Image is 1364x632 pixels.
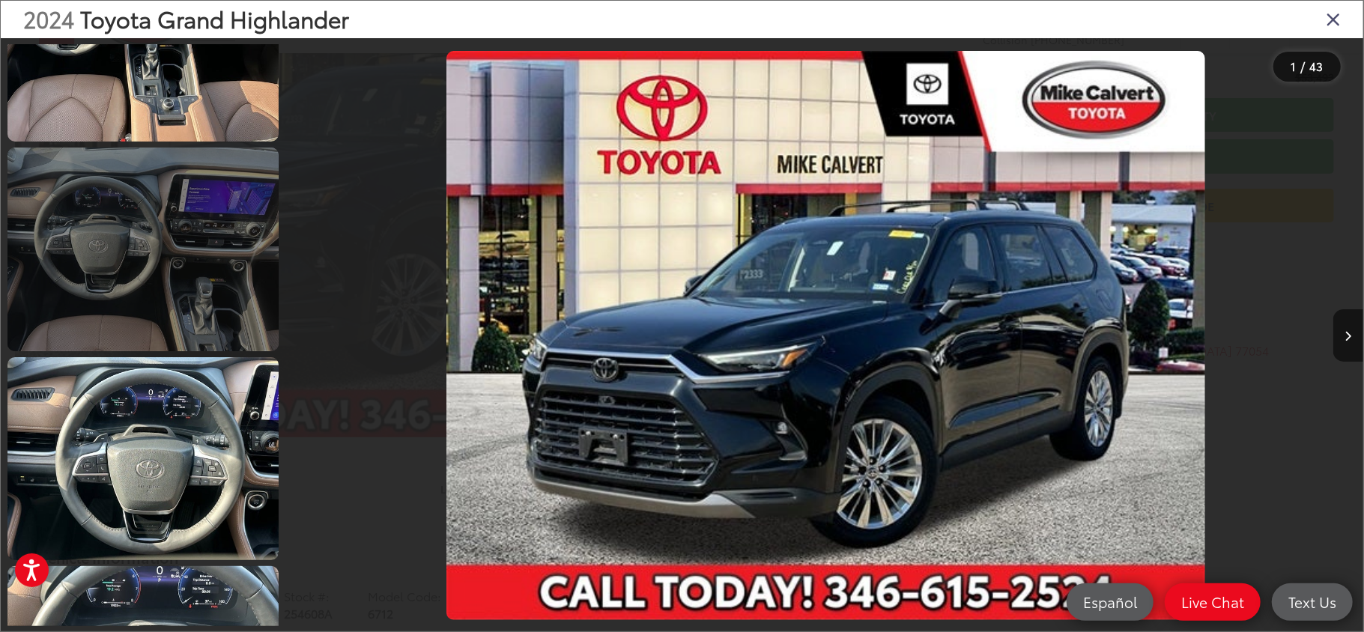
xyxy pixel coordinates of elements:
[1326,9,1341,28] i: Close gallery
[1174,592,1252,611] span: Live Chat
[1076,592,1145,611] span: Español
[1281,592,1344,611] span: Text Us
[1272,583,1353,621] a: Text Us
[4,355,281,562] img: 2024 Toyota Grand Highlander Platinum
[1291,58,1297,74] span: 1
[1310,58,1324,74] span: 43
[1300,61,1307,72] span: /
[23,2,74,34] span: 2024
[446,51,1205,620] img: 2024 Toyota Grand Highlander Platinum
[1333,309,1363,362] button: Next image
[80,2,349,34] span: Toyota Grand Highlander
[288,51,1363,620] div: 2024 Toyota Grand Highlander Platinum 0
[1165,583,1261,621] a: Live Chat
[1067,583,1154,621] a: Español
